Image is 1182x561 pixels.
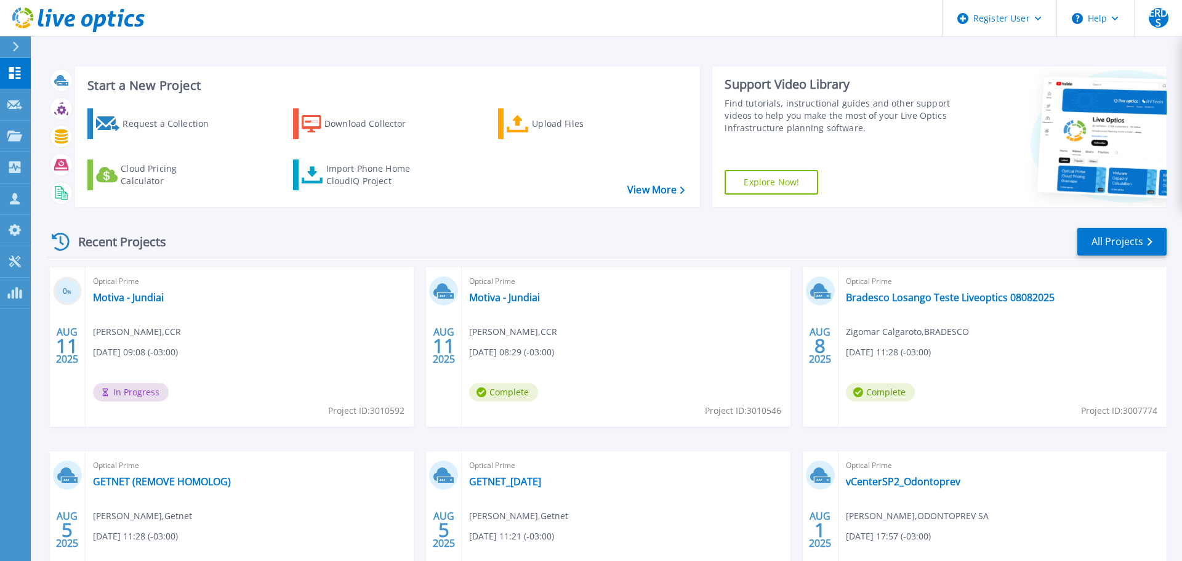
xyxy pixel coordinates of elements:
[469,345,554,359] span: [DATE] 08:29 (-03:00)
[846,383,915,402] span: Complete
[469,530,554,543] span: [DATE] 11:21 (-03:00)
[123,111,221,136] div: Request a Collection
[328,404,404,418] span: Project ID: 3010592
[846,475,960,488] a: vCenterSP2_Odontoprev
[469,459,782,472] span: Optical Prime
[725,97,956,134] div: Find tutorials, instructional guides and other support videos to help you make the most of your L...
[432,323,456,368] div: AUG 2025
[93,509,192,523] span: [PERSON_NAME] , Getnet
[93,345,178,359] span: [DATE] 09:08 (-03:00)
[725,170,818,195] a: Explore Now!
[1081,404,1157,418] span: Project ID: 3007774
[87,159,225,190] a: Cloud Pricing Calculator
[93,383,169,402] span: In Progress
[67,288,71,295] span: %
[55,323,79,368] div: AUG 2025
[62,525,73,535] span: 5
[814,525,826,535] span: 1
[725,76,956,92] div: Support Video Library
[93,275,406,288] span: Optical Prime
[846,530,931,543] span: [DATE] 17:57 (-03:00)
[87,79,685,92] h3: Start a New Project
[326,163,422,187] div: Import Phone Home CloudIQ Project
[808,323,832,368] div: AUG 2025
[469,291,540,304] a: Motiva - Jundiai
[846,459,1159,472] span: Optical Prime
[93,459,406,472] span: Optical Prime
[1077,228,1167,256] a: All Projects
[469,383,538,402] span: Complete
[532,111,630,136] div: Upload Files
[53,285,82,299] h3: 0
[469,325,557,339] span: [PERSON_NAME] , CCR
[324,111,423,136] div: Download Collector
[705,404,781,418] span: Project ID: 3010546
[846,509,989,523] span: [PERSON_NAME] , ODONTOPREV SA
[432,507,456,552] div: AUG 2025
[87,108,225,139] a: Request a Collection
[846,275,1159,288] span: Optical Prime
[469,509,568,523] span: [PERSON_NAME] , Getnet
[56,341,78,351] span: 11
[627,184,685,196] a: View More
[93,475,231,488] a: GETNET (REMOVE HOMOLOG)
[1149,8,1168,28] span: ERDS
[55,507,79,552] div: AUG 2025
[121,163,219,187] div: Cloud Pricing Calculator
[433,341,455,351] span: 11
[93,325,181,339] span: [PERSON_NAME] , CCR
[469,475,541,488] a: GETNET_[DATE]
[498,108,635,139] a: Upload Files
[814,341,826,351] span: 8
[469,275,782,288] span: Optical Prime
[846,345,931,359] span: [DATE] 11:28 (-03:00)
[846,325,969,339] span: Zigomar Calgaroto , BRADESCO
[93,291,164,304] a: Motiva - Jundiai
[438,525,449,535] span: 5
[93,530,178,543] span: [DATE] 11:28 (-03:00)
[293,108,430,139] a: Download Collector
[808,507,832,552] div: AUG 2025
[47,227,183,257] div: Recent Projects
[846,291,1055,304] a: Bradesco Losango Teste Liveoptics 08082025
